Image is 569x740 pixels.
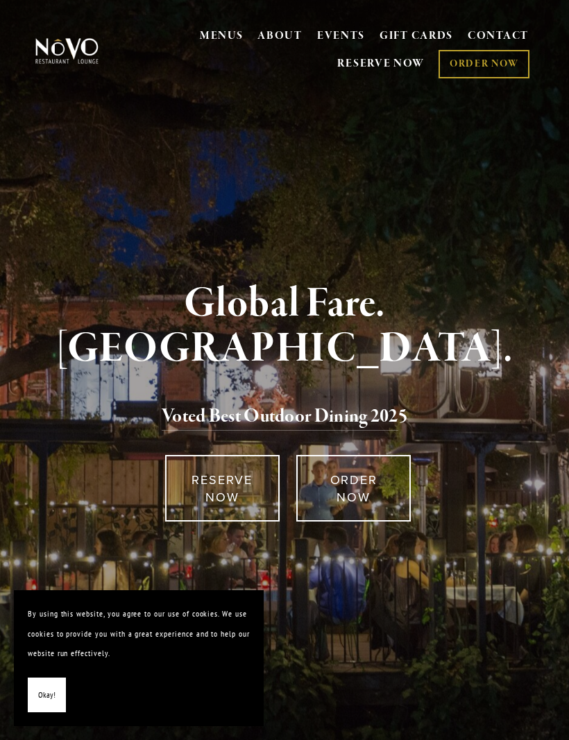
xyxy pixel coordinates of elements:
strong: Global Fare. [GEOGRAPHIC_DATA]. [56,277,513,375]
a: MENUS [200,29,244,43]
button: Okay! [28,678,66,713]
span: Okay! [38,685,56,705]
a: EVENTS [317,29,365,43]
a: RESERVE NOW [337,51,425,77]
a: ORDER NOW [439,50,529,78]
a: ORDER NOW [296,455,411,522]
section: Cookie banner [14,590,264,726]
a: CONTACT [468,24,529,50]
a: Voted Best Outdoor Dining 202 [162,404,398,431]
h2: 5 [49,402,520,431]
a: ABOUT [257,29,303,43]
a: GIFT CARDS [380,24,453,50]
a: RESERVE NOW [165,455,280,522]
img: Novo Restaurant &amp; Lounge [33,37,101,64]
p: By using this website, you agree to our use of cookies. We use cookies to provide you with a grea... [28,604,250,664]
